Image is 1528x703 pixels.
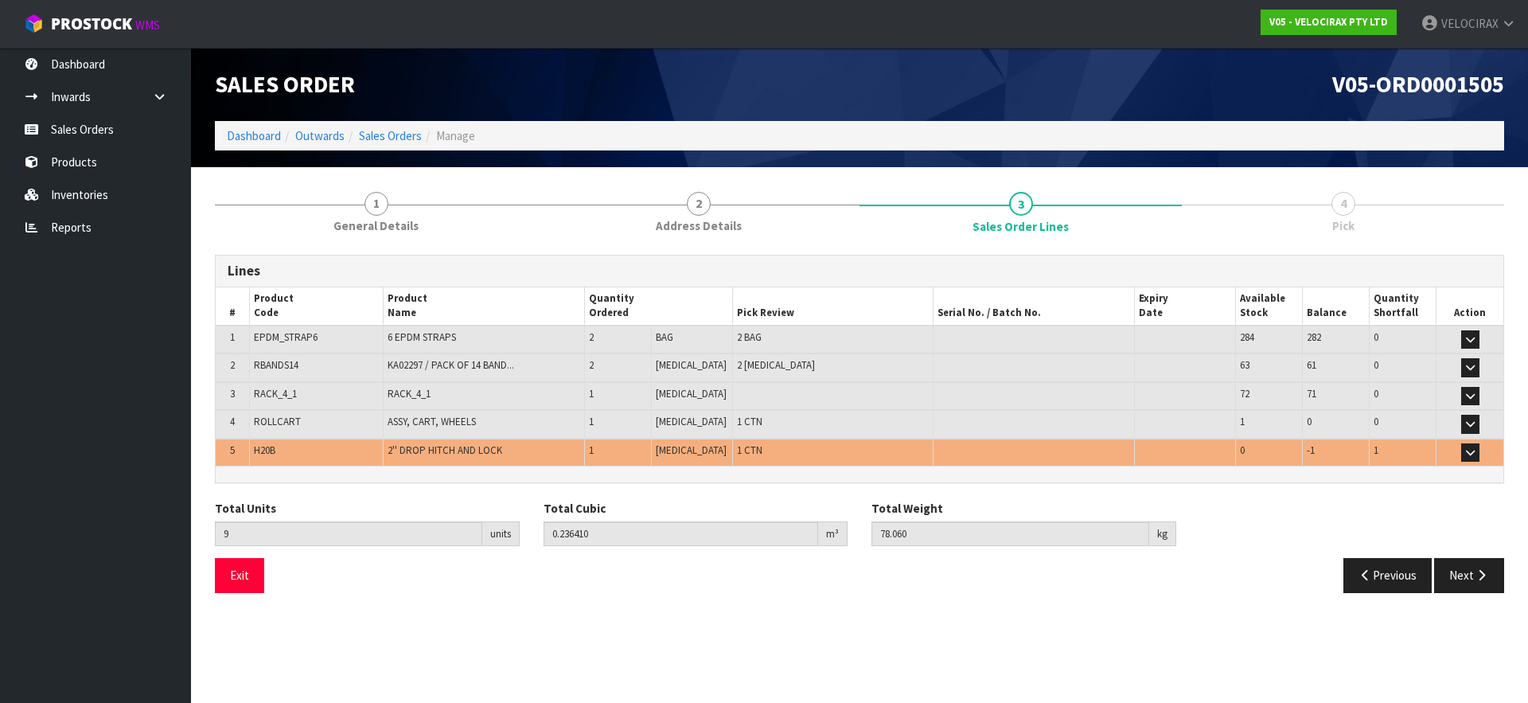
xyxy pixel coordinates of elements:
[1149,521,1176,547] div: kg
[1307,358,1316,372] span: 61
[737,330,762,344] span: 2 BAG
[973,218,1069,235] span: Sales Order Lines
[1374,415,1378,428] span: 0
[589,387,594,400] span: 1
[1307,387,1316,400] span: 71
[1332,69,1504,99] span: V05-ORD0001505
[1307,330,1321,344] span: 282
[249,287,383,326] th: Product Code
[656,358,727,372] span: [MEDICAL_DATA]
[1374,443,1378,457] span: 1
[584,287,732,326] th: Quantity Ordered
[871,500,943,517] label: Total Weight
[656,387,727,400] span: [MEDICAL_DATA]
[589,330,594,344] span: 2
[934,287,1135,326] th: Serial No. / Batch No.
[254,387,297,400] span: RACK_4_1
[216,287,249,326] th: #
[737,415,762,428] span: 1 CTN
[230,330,235,344] span: 1
[364,192,388,216] span: 1
[1434,558,1504,592] button: Next
[254,330,318,344] span: EPDM_STRAP6
[227,128,281,143] a: Dashboard
[228,264,1491,279] h3: Lines
[254,415,301,428] span: ROLLCART
[1009,192,1033,216] span: 3
[24,14,44,33] img: cube-alt.png
[384,287,585,326] th: Product Name
[215,243,1504,604] span: Sales Order Lines
[1332,217,1355,234] span: Pick
[656,415,727,428] span: [MEDICAL_DATA]
[215,69,355,99] span: Sales Order
[254,358,298,372] span: RBANDS14
[1240,330,1254,344] span: 284
[1240,387,1249,400] span: 72
[388,387,431,400] span: RACK_4_1
[1135,287,1235,326] th: Expiry Date
[1307,415,1312,428] span: 0
[656,217,742,234] span: Address Details
[656,443,727,457] span: [MEDICAL_DATA]
[1269,15,1388,29] strong: V05 - VELOCIRAX PTY LTD
[254,443,275,457] span: H20B
[436,128,475,143] span: Manage
[51,14,132,34] span: ProStock
[359,128,422,143] a: Sales Orders
[1369,287,1436,326] th: Quantity Shortfall
[656,330,673,344] span: BAG
[135,18,160,33] small: WMS
[1307,443,1315,457] span: -1
[1374,358,1378,372] span: 0
[589,358,594,372] span: 2
[544,521,819,546] input: Total Cubic
[687,192,711,216] span: 2
[732,287,934,326] th: Pick Review
[230,358,235,372] span: 2
[1436,287,1503,326] th: Action
[1374,387,1378,400] span: 0
[482,521,520,547] div: units
[1441,16,1499,31] span: VELOCIRAX
[737,358,815,372] span: 2 [MEDICAL_DATA]
[230,387,235,400] span: 3
[215,558,264,592] button: Exit
[818,521,848,547] div: m³
[1374,330,1378,344] span: 0
[295,128,345,143] a: Outwards
[1331,192,1355,216] span: 4
[589,443,594,457] span: 1
[1240,443,1245,457] span: 0
[230,443,235,457] span: 5
[215,500,276,517] label: Total Units
[388,330,456,344] span: 6 EPDM STRAPS
[737,443,762,457] span: 1 CTN
[333,217,419,234] span: General Details
[544,500,606,517] label: Total Cubic
[1343,558,1432,592] button: Previous
[1240,358,1249,372] span: 63
[215,521,482,546] input: Total Units
[230,415,235,428] span: 4
[589,415,594,428] span: 1
[388,443,502,457] span: 2'' DROP HITCH AND LOCK
[871,521,1149,546] input: Total Weight
[1235,287,1302,326] th: Available Stock
[388,415,476,428] span: ASSY, CART, WHEELS
[1240,415,1245,428] span: 1
[388,358,514,372] span: KA02297 / PACK OF 14 BAND...
[1302,287,1369,326] th: Balance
